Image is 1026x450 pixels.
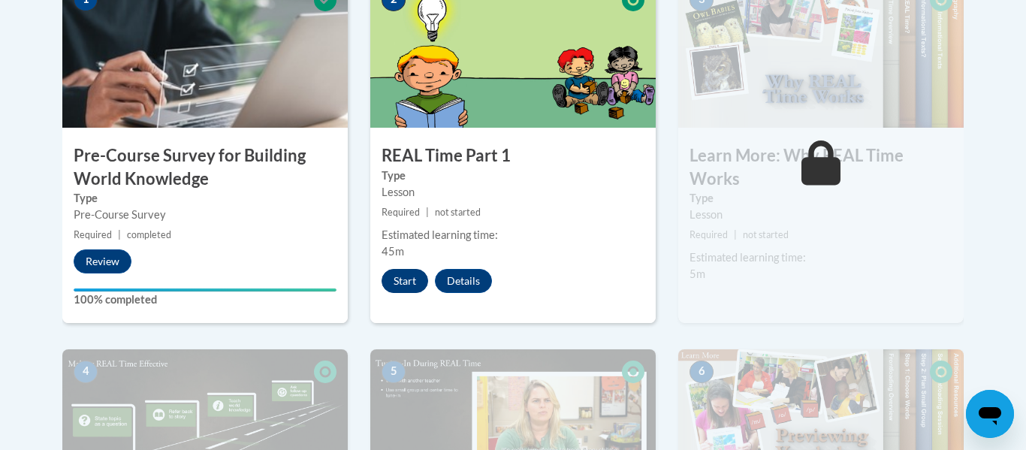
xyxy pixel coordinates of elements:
[370,144,656,168] h3: REAL Time Part 1
[690,190,952,207] label: Type
[62,144,348,191] h3: Pre-Course Survey for Building World Knowledge
[382,184,644,201] div: Lesson
[678,144,964,191] h3: Learn More: Why REAL Time Works
[690,361,714,383] span: 6
[690,249,952,266] div: Estimated learning time:
[382,207,420,218] span: Required
[74,207,336,223] div: Pre-Course Survey
[690,207,952,223] div: Lesson
[435,207,481,218] span: not started
[435,269,492,293] button: Details
[690,229,728,240] span: Required
[74,229,112,240] span: Required
[426,207,429,218] span: |
[127,229,171,240] span: completed
[743,229,789,240] span: not started
[118,229,121,240] span: |
[382,361,406,383] span: 5
[382,168,644,184] label: Type
[74,249,131,273] button: Review
[382,227,644,243] div: Estimated learning time:
[734,229,737,240] span: |
[74,291,336,308] label: 100% completed
[690,267,705,280] span: 5m
[74,190,336,207] label: Type
[74,288,336,291] div: Your progress
[74,361,98,383] span: 4
[382,245,404,258] span: 45m
[382,269,428,293] button: Start
[966,390,1014,438] iframe: Button to launch messaging window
